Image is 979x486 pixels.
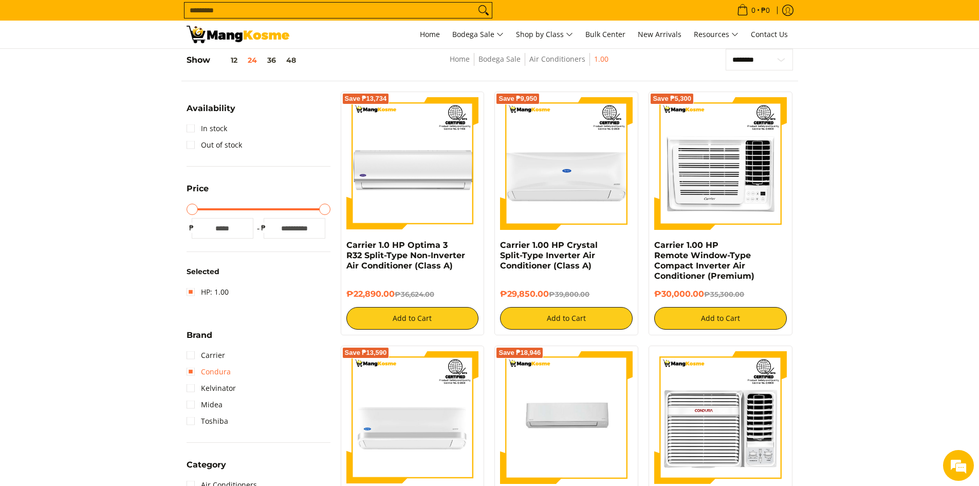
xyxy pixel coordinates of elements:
[704,290,744,298] del: ₱35,300.00
[281,56,301,64] button: 48
[60,130,142,233] span: We're online!
[187,223,197,233] span: ₱
[580,21,631,48] a: Bulk Center
[594,53,608,66] span: 1.00
[500,289,633,299] h6: ₱29,850.00
[187,104,235,113] span: Availability
[187,284,229,300] a: HP: 1.00
[187,331,212,339] span: Brand
[529,54,585,64] a: Air Conditioners
[187,137,242,153] a: Out of stock
[420,29,440,39] span: Home
[654,307,787,330] button: Add to Cart
[750,7,757,14] span: 0
[53,58,173,71] div: Chat with us now
[346,289,479,299] h6: ₱22,890.00
[379,53,680,76] nav: Breadcrumbs
[653,96,691,102] span: Save ₱5,300
[654,289,787,299] h6: ₱30,000.00
[694,28,738,41] span: Resources
[187,55,301,65] h5: Show
[654,240,754,281] a: Carrier 1.00 HP Remote Window-Type Compact Inverter Air Conditioner (Premium)
[500,351,633,484] img: Toshiba 1 HP New Model Split-Type Inverter Air Conditioner (Class A)
[500,307,633,330] button: Add to Cart
[187,120,227,137] a: In stock
[187,380,236,397] a: Kelvinator
[210,56,243,64] button: 12
[549,290,589,298] del: ₱39,800.00
[169,5,193,30] div: Minimize live chat window
[345,350,387,356] span: Save ₱13,590
[346,351,479,484] img: Carrier 1.00 HP XPower Gold 3 Split-Type Inverter Air Conditioner (Class A)
[262,56,281,64] button: 36
[500,97,633,230] img: Carrier 1.00 HP Crystal Split-Type Inverter Air Conditioner (Class A)
[633,21,687,48] a: New Arrivals
[585,29,625,39] span: Bulk Center
[689,21,744,48] a: Resources
[734,5,773,16] span: •
[345,96,387,102] span: Save ₱13,734
[654,97,787,230] img: Carrier 1.00 HP Remote Window-Type Compact Inverter Air Conditioner (Premium)
[638,29,681,39] span: New Arrivals
[187,331,212,347] summary: Open
[346,240,465,271] a: Carrier 1.0 HP Optima 3 R32 Split-Type Non-Inverter Air Conditioner (Class A)
[187,461,226,469] span: Category
[450,54,470,64] a: Home
[346,97,479,230] img: Carrier 1.0 HP Optima 3 R32 Split-Type Non-Inverter Air Conditioner (Class A)
[346,307,479,330] button: Add to Cart
[475,3,492,18] button: Search
[395,290,434,298] del: ₱36,624.00
[498,96,537,102] span: Save ₱9,950
[187,104,235,120] summary: Open
[243,56,262,64] button: 24
[751,29,788,39] span: Contact Us
[516,28,573,41] span: Shop by Class
[300,21,793,48] nav: Main Menu
[746,21,793,48] a: Contact Us
[258,223,269,233] span: ₱
[187,364,231,380] a: Condura
[654,351,787,484] img: Condura 1.00 HP Deluxe 6X Series, Window-Type Air Conditioner (Premium)
[187,413,228,429] a: Toshiba
[760,7,771,14] span: ₱0
[187,397,223,413] a: Midea
[187,185,209,193] span: Price
[452,28,504,41] span: Bodega Sale
[447,21,509,48] a: Bodega Sale
[478,54,521,64] a: Bodega Sale
[187,26,289,43] img: Bodega Sale Aircon l Mang Kosme: Home Appliances Warehouse Sale
[187,461,226,477] summary: Open
[415,21,445,48] a: Home
[498,350,541,356] span: Save ₱18,946
[187,347,225,364] a: Carrier
[511,21,578,48] a: Shop by Class
[5,281,196,317] textarea: Type your message and hit 'Enter'
[187,185,209,201] summary: Open
[500,240,598,271] a: Carrier 1.00 HP Crystal Split-Type Inverter Air Conditioner (Class A)
[187,267,330,277] h6: Selected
